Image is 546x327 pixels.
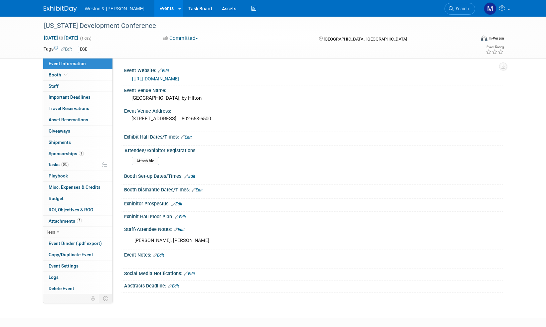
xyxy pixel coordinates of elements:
[43,159,112,170] a: Tasks0%
[124,185,503,193] div: Booth Dismantle Dates/Times:
[124,132,503,141] div: Exhibit Hall Dates/Times:
[49,218,82,224] span: Attachments
[124,199,503,207] div: Exhibitor Prospectus:
[132,76,179,81] a: [URL][DOMAIN_NAME]
[454,6,469,11] span: Search
[124,65,503,74] div: Event Website:
[43,148,112,159] a: Sponsorships1
[49,196,64,201] span: Budget
[43,69,112,80] a: Booth
[44,35,79,41] span: [DATE] [DATE]
[192,188,203,192] a: Edit
[49,286,74,291] span: Delete Event
[153,253,164,258] a: Edit
[43,114,112,125] a: Asset Reservations
[43,283,112,294] a: Delete Event
[49,61,86,66] span: Event Information
[80,36,91,41] span: (1 day)
[44,6,77,12] img: ExhibitDay
[49,173,68,178] span: Playbook
[78,46,89,53] div: EGE
[436,35,504,45] div: Event Format
[77,218,82,223] span: 2
[48,162,69,167] span: Tasks
[124,269,503,277] div: Social Media Notifications:
[171,202,182,206] a: Edit
[49,151,84,156] span: Sponsorships
[43,204,112,215] a: ROI, Objectives & ROO
[47,229,55,235] span: less
[99,294,112,303] td: Toggle Event Tabs
[174,227,185,232] a: Edit
[49,94,91,100] span: Important Deadlines
[175,215,186,219] a: Edit
[42,20,465,32] div: [US_STATE] Development Conference
[43,126,112,137] a: Giveaways
[124,85,503,94] div: Event Venue Name:
[49,140,71,145] span: Shipments
[43,81,112,92] a: Staff
[184,174,195,179] a: Edit
[130,234,430,247] div: [PERSON_NAME], [PERSON_NAME]
[64,73,68,76] i: Booth reservation complete
[43,249,112,260] a: Copy/Duplicate Event
[181,135,192,140] a: Edit
[158,68,169,73] a: Edit
[85,6,144,11] span: Weston & [PERSON_NAME]
[43,92,112,103] a: Important Deadlines
[488,36,504,41] div: In-Person
[43,170,112,181] a: Playbook
[49,241,102,246] span: Event Binder (.pdf export)
[58,35,64,41] span: to
[49,184,100,190] span: Misc. Expenses & Credits
[124,281,503,289] div: Abstracts Deadline:
[49,263,79,269] span: Event Settings
[43,227,112,238] a: less
[43,261,112,272] a: Event Settings
[49,83,59,89] span: Staff
[79,151,84,156] span: 1
[445,3,475,15] a: Search
[129,93,498,103] div: [GEOGRAPHIC_DATA], by Hilton
[43,137,112,148] a: Shipments
[49,207,93,212] span: ROI, Objectives & ROO
[43,216,112,227] a: Attachments2
[49,72,69,77] span: Booth
[324,37,407,42] span: [GEOGRAPHIC_DATA], [GEOGRAPHIC_DATA]
[124,212,503,220] div: Exhibit Hall Floor Plan:
[49,117,88,122] span: Asset Reservations
[49,128,70,134] span: Giveaways
[43,193,112,204] a: Budget
[124,250,503,259] div: Event Notes:
[61,162,69,167] span: 0%
[44,46,72,53] td: Tags
[161,35,201,42] button: Committed
[486,46,504,49] div: Event Rating
[484,2,496,15] img: Mary Ann Trujillo
[124,171,503,180] div: Booth Set-up Dates/Times:
[168,284,179,288] a: Edit
[88,294,99,303] td: Personalize Event Tab Strip
[49,252,93,257] span: Copy/Duplicate Event
[43,103,112,114] a: Travel Reservations
[124,146,500,154] div: Attendee/Exhibitor Registrations:
[124,106,503,114] div: Event Venue Address:
[61,47,72,52] a: Edit
[131,116,274,122] pre: [STREET_ADDRESS] 802-658-6500
[481,36,487,41] img: Format-Inperson.png
[43,182,112,193] a: Misc. Expenses & Credits
[43,272,112,283] a: Logs
[124,224,503,233] div: Staff/Attendee Notes:
[43,58,112,69] a: Event Information
[43,238,112,249] a: Event Binder (.pdf export)
[49,274,59,280] span: Logs
[49,106,89,111] span: Travel Reservations
[184,272,195,276] a: Edit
